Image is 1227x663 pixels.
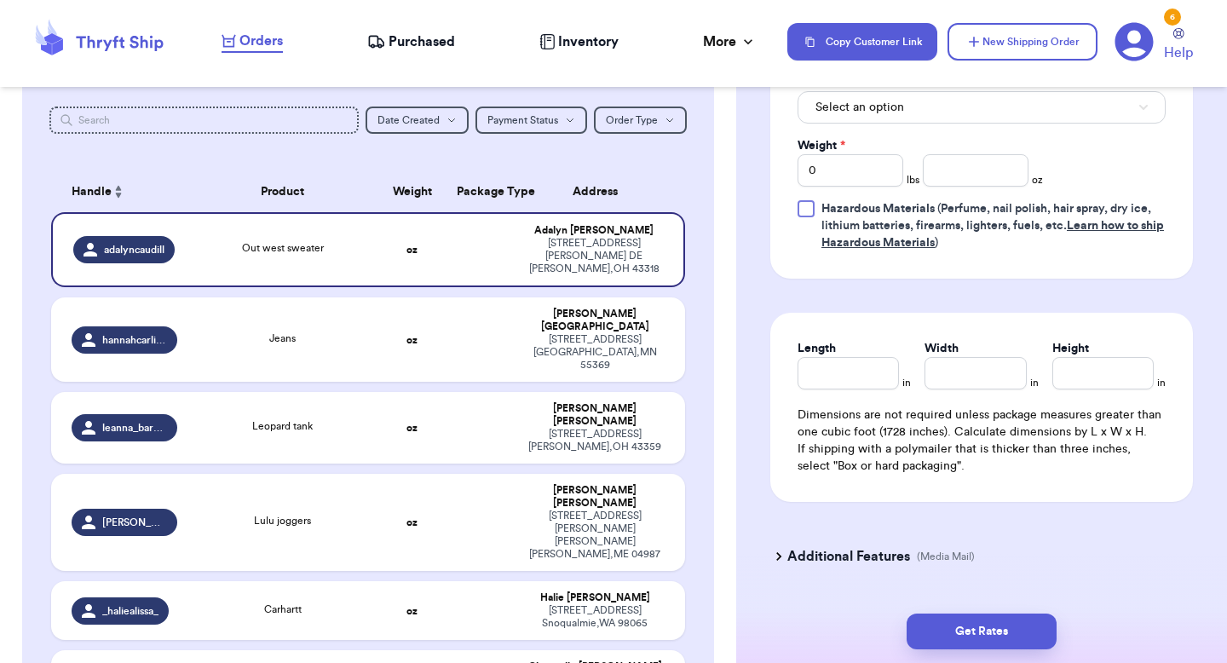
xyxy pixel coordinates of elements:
[606,115,658,125] span: Order Type
[112,182,125,202] button: Sort ascending
[902,376,911,389] span: in
[821,203,1164,249] span: (Perfume, nail polish, hair spray, dry ice, lithium batteries, firearms, lighters, fuels, etc. )
[525,510,665,561] div: [STREET_ADDRESS][PERSON_NAME][PERSON_NAME] [PERSON_NAME] , ME 04987
[406,423,418,433] strong: oz
[187,171,378,212] th: Product
[72,183,112,201] span: Handle
[798,91,1166,124] button: Select an option
[907,173,919,187] span: lbs
[798,441,1166,475] p: If shipping with a polymailer that is thicker than three inches, select "Box or hard packaging".
[525,333,665,372] div: [STREET_ADDRESS] [GEOGRAPHIC_DATA] , MN 55369
[1164,28,1193,63] a: Help
[367,32,455,52] a: Purchased
[1030,376,1039,389] span: in
[487,115,558,125] span: Payment Status
[787,546,910,567] h3: Additional Features
[222,31,283,53] a: Orders
[446,171,515,212] th: Package Type
[366,107,469,134] button: Date Created
[525,224,663,237] div: Adalyn [PERSON_NAME]
[525,604,665,630] div: [STREET_ADDRESS] Snoqualmie , WA 98065
[1032,173,1043,187] span: oz
[525,308,665,333] div: [PERSON_NAME] [GEOGRAPHIC_DATA]
[798,137,845,154] label: Weight
[406,335,418,345] strong: oz
[242,243,324,253] span: Out west sweater
[594,107,687,134] button: Order Type
[264,604,302,614] span: Carhartt
[525,591,665,604] div: Halie [PERSON_NAME]
[254,516,311,526] span: Lulu joggers
[104,243,164,257] span: adalyncaudill
[798,406,1166,475] div: Dimensions are not required unless package measures greater than one cubic foot (1728 inches). Ca...
[787,23,937,61] button: Copy Customer Link
[102,333,167,347] span: hannahcarlisle04
[948,23,1097,61] button: New Shipping Order
[1164,43,1193,63] span: Help
[525,484,665,510] div: [PERSON_NAME] [PERSON_NAME]
[252,421,313,431] span: Leopard tank
[525,402,665,428] div: [PERSON_NAME] [PERSON_NAME]
[406,245,418,255] strong: oz
[102,516,167,529] span: [PERSON_NAME].closet
[539,32,619,52] a: Inventory
[703,32,757,52] div: More
[515,171,685,212] th: Address
[525,428,665,453] div: [STREET_ADDRESS] [PERSON_NAME] , OH 43359
[1157,376,1166,389] span: in
[389,32,455,52] span: Purchased
[525,237,663,275] div: [STREET_ADDRESS][PERSON_NAME] DE [PERSON_NAME] , OH 43318
[815,99,904,116] span: Select an option
[558,32,619,52] span: Inventory
[378,171,446,212] th: Weight
[925,340,959,357] label: Width
[49,107,359,134] input: Search
[798,340,836,357] label: Length
[102,604,158,618] span: _haliealissa_
[1052,340,1089,357] label: Height
[907,614,1057,649] button: Get Rates
[1164,9,1181,26] div: 6
[821,203,935,215] span: Hazardous Materials
[406,517,418,528] strong: oz
[269,333,296,343] span: Jeans
[917,550,975,563] p: (Media Mail)
[406,606,418,616] strong: oz
[1115,22,1154,61] a: 6
[475,107,587,134] button: Payment Status
[377,115,440,125] span: Date Created
[102,421,167,435] span: leanna_barnes
[239,31,283,51] span: Orders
